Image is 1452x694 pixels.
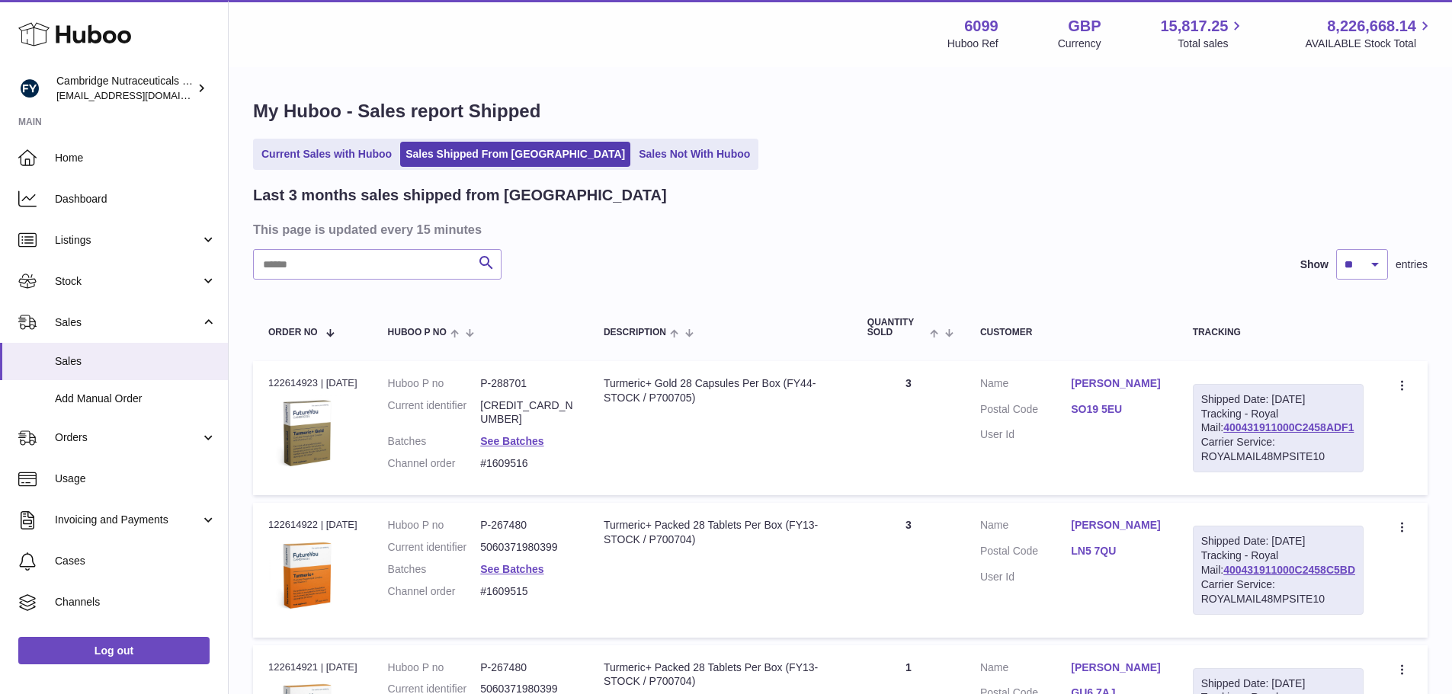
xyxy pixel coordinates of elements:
[947,37,998,51] div: Huboo Ref
[1223,564,1355,576] a: 400431911000C2458C5BD
[1193,384,1364,472] div: Tracking - Royal Mail:
[1223,421,1354,433] a: 400431911000C2458ADF1
[1071,544,1162,558] a: LN5 7QU
[980,402,1071,421] dt: Postal Code
[388,398,481,427] dt: Current identifier
[1201,577,1355,606] div: Carrier Service: ROYALMAIL48MPSITE10
[388,584,481,599] dt: Channel order
[388,540,481,555] dt: Current identifier
[604,376,837,405] div: Turmeric+ Gold 28 Capsules Per Box (FY44-STOCK / P700705)
[55,151,216,165] span: Home
[55,595,216,609] span: Channels
[1071,518,1162,532] a: [PERSON_NAME]
[253,185,667,206] h2: Last 3 months sales shipped from [GEOGRAPHIC_DATA]
[55,472,216,486] span: Usage
[388,518,481,532] dt: Huboo P no
[1193,526,1364,614] div: Tracking - Royal Mail:
[388,660,481,675] dt: Huboo P no
[268,518,357,532] div: 122614922 | [DATE]
[55,192,216,206] span: Dashboard
[18,77,41,100] img: huboo@camnutra.com
[480,584,573,599] dd: #1609515
[268,537,345,613] img: 60991619191506.png
[1300,257,1329,272] label: Show
[480,376,573,391] dd: P-288701
[55,513,200,527] span: Invoicing and Payments
[1178,37,1245,51] span: Total sales
[604,518,837,547] div: Turmeric+ Packed 28 Tablets Per Box (FY13-STOCK / P700704)
[980,518,1071,536] dt: Name
[1071,402,1162,417] a: SO19 5EU
[480,660,573,675] dd: P-267480
[1071,376,1162,391] a: [PERSON_NAME]
[1058,37,1101,51] div: Currency
[1305,16,1434,51] a: 8,226,668.14 AVAILABLE Stock Total
[480,563,543,575] a: See Batches
[852,503,965,637] td: 3
[480,518,573,532] dd: P-267480
[1327,16,1416,37] span: 8,226,668.14
[1201,534,1355,548] div: Shipped Date: [DATE]
[268,395,345,471] img: 60991720007859.jpg
[1160,16,1245,51] a: 15,817.25 Total sales
[480,435,543,447] a: See Batches
[980,660,1071,679] dt: Name
[55,430,200,445] span: Orders
[18,637,210,664] a: Log out
[480,398,573,427] dd: [CREDIT_CARD_NUMBER]
[1071,660,1162,675] a: [PERSON_NAME]
[268,328,318,337] span: Order No
[268,376,357,390] div: 122614923 | [DATE]
[1068,16,1101,37] strong: GBP
[1201,435,1355,464] div: Carrier Service: ROYALMAIL48MPSITE10
[56,74,194,103] div: Cambridge Nutraceuticals Ltd
[268,660,357,674] div: 122614921 | [DATE]
[980,570,1071,584] dt: User Id
[1201,392,1355,407] div: Shipped Date: [DATE]
[388,562,481,577] dt: Batches
[388,328,447,337] span: Huboo P no
[980,376,1071,395] dt: Name
[1193,328,1364,337] div: Tracking
[980,328,1162,337] div: Customer
[604,660,837,689] div: Turmeric+ Packed 28 Tablets Per Box (FY13-STOCK / P700704)
[980,427,1071,442] dt: User Id
[480,540,573,555] dd: 5060371980399
[55,554,216,568] span: Cases
[388,456,481,471] dt: Channel order
[55,315,200,330] span: Sales
[253,99,1428,123] h1: My Huboo - Sales report Shipped
[388,434,481,449] dt: Batches
[852,361,965,495] td: 3
[1160,16,1228,37] span: 15,817.25
[55,233,200,248] span: Listings
[867,318,926,337] span: Quantity Sold
[400,142,630,167] a: Sales Shipped From [GEOGRAPHIC_DATA]
[55,354,216,369] span: Sales
[633,142,755,167] a: Sales Not With Huboo
[256,142,397,167] a: Current Sales with Huboo
[1201,676,1355,691] div: Shipped Date: [DATE]
[980,544,1071,562] dt: Postal Code
[604,328,666,337] span: Description
[388,376,481,391] dt: Huboo P no
[1305,37,1434,51] span: AVAILABLE Stock Total
[1396,257,1428,272] span: entries
[56,89,224,101] span: [EMAIL_ADDRESS][DOMAIN_NAME]
[253,221,1424,238] h3: This page is updated every 15 minutes
[55,392,216,406] span: Add Manual Order
[480,456,573,471] dd: #1609516
[55,274,200,289] span: Stock
[964,16,998,37] strong: 6099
